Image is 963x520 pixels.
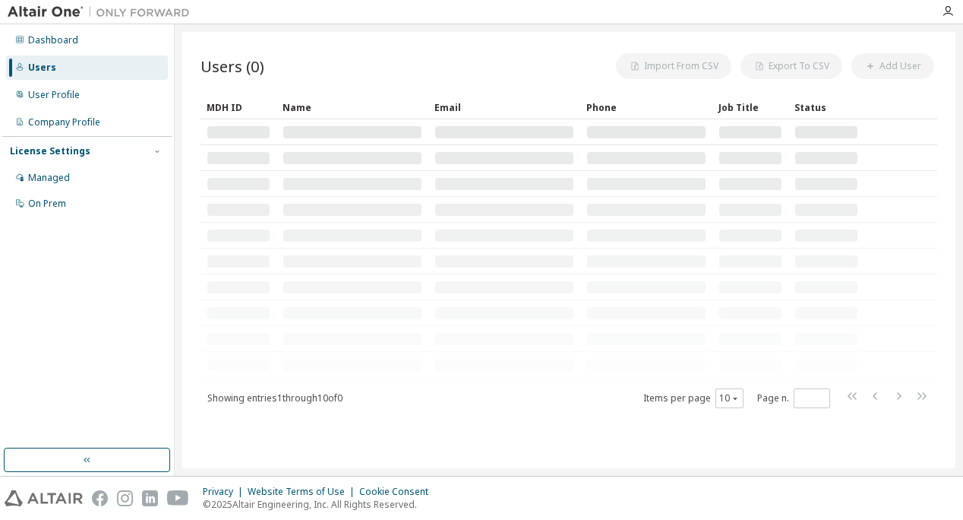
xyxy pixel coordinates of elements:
[248,486,359,498] div: Website Terms of Use
[359,486,437,498] div: Cookie Consent
[434,95,574,119] div: Email
[719,392,740,404] button: 10
[207,95,270,119] div: MDH ID
[142,490,158,506] img: linkedin.svg
[8,5,197,20] img: Altair One
[92,490,108,506] img: facebook.svg
[117,490,133,506] img: instagram.svg
[28,62,56,74] div: Users
[794,95,858,119] div: Status
[207,392,343,404] span: Showing entries 1 through 10 of 0
[28,198,66,210] div: On Prem
[586,95,706,119] div: Phone
[28,172,70,184] div: Managed
[757,388,830,408] span: Page n.
[167,490,189,506] img: youtube.svg
[283,95,422,119] div: Name
[616,53,731,79] button: Import From CSV
[851,53,934,79] button: Add User
[203,486,248,498] div: Privacy
[203,498,437,511] p: © 2025 Altair Engineering, Inc. All Rights Reserved.
[718,95,782,119] div: Job Title
[5,490,83,506] img: altair_logo.svg
[643,388,744,408] span: Items per page
[28,89,80,101] div: User Profile
[28,34,78,46] div: Dashboard
[200,55,264,77] span: Users (0)
[10,145,90,157] div: License Settings
[740,53,842,79] button: Export To CSV
[28,116,100,128] div: Company Profile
